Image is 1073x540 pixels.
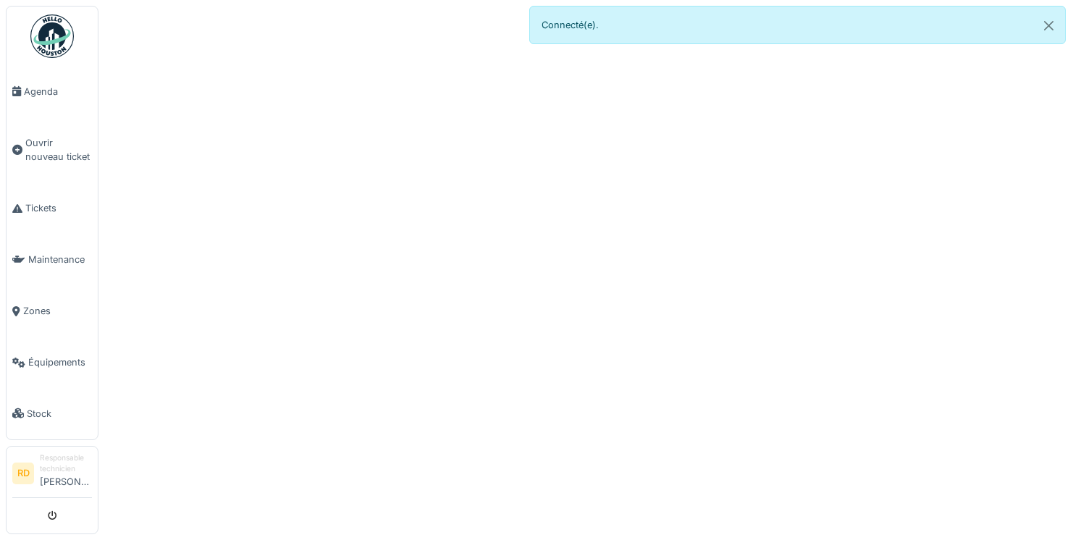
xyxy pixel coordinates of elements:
img: Badge_color-CXgf-gQk.svg [30,14,74,58]
li: RD [12,463,34,484]
span: Agenda [24,85,92,98]
a: Tickets [7,182,98,234]
a: Zones [7,285,98,337]
a: RD Responsable technicien[PERSON_NAME] [12,452,92,498]
div: Responsable technicien [40,452,92,475]
button: Close [1032,7,1065,45]
span: Tickets [25,201,92,215]
a: Agenda [7,66,98,117]
a: Maintenance [7,234,98,285]
a: Équipements [7,337,98,388]
a: Stock [7,388,98,439]
li: [PERSON_NAME] [40,452,92,494]
span: Équipements [28,355,92,369]
span: Ouvrir nouveau ticket [25,136,92,164]
div: Connecté(e). [529,6,1066,44]
a: Ouvrir nouveau ticket [7,117,98,182]
span: Zones [23,304,92,318]
span: Maintenance [28,253,92,266]
span: Stock [27,407,92,421]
